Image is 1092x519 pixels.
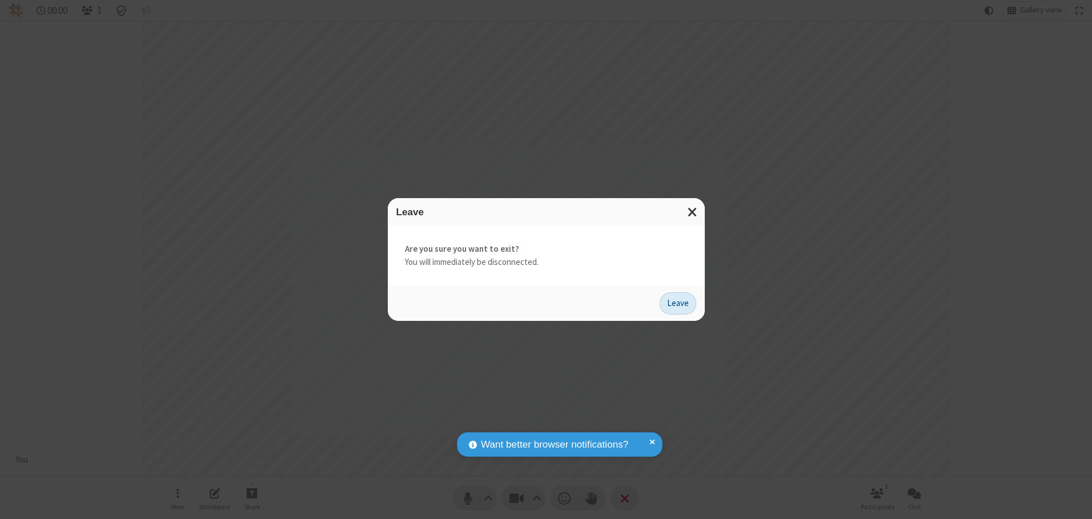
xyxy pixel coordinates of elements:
div: You will immediately be disconnected. [388,226,705,285]
strong: Are you sure you want to exit? [405,243,688,256]
button: Close modal [681,198,705,226]
span: Want better browser notifications? [481,437,628,452]
h3: Leave [396,207,696,218]
button: Leave [660,292,696,315]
